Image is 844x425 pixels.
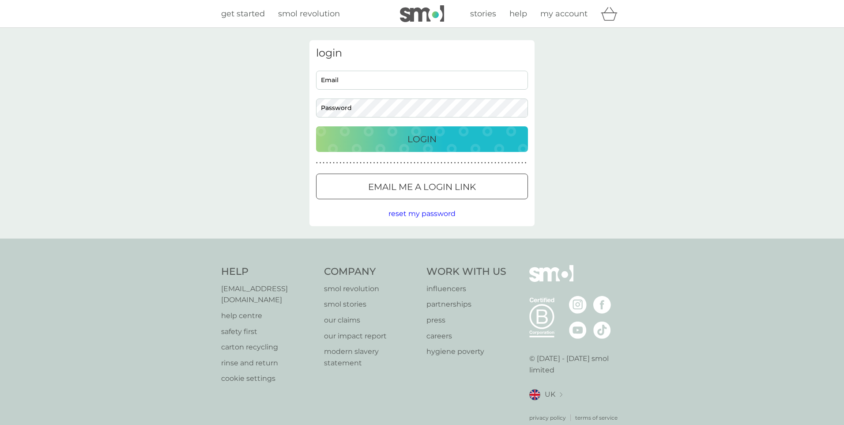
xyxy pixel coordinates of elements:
p: ● [424,161,426,165]
p: ● [336,161,338,165]
p: ● [353,161,355,165]
p: ● [505,161,506,165]
p: ● [491,161,493,165]
p: ● [343,161,345,165]
span: my account [540,9,588,19]
h4: Company [324,265,418,279]
p: ● [366,161,368,165]
p: ● [521,161,523,165]
p: ● [525,161,527,165]
a: my account [540,8,588,20]
a: get started [221,8,265,20]
p: ● [444,161,446,165]
a: terms of service [575,414,618,422]
p: ● [370,161,372,165]
p: ● [471,161,473,165]
h3: login [316,47,528,60]
p: ● [384,161,385,165]
a: rinse and return [221,357,315,369]
img: visit the smol Facebook page [593,296,611,314]
p: ● [347,161,348,165]
p: ● [397,161,399,165]
p: ● [484,161,486,165]
p: ● [316,161,318,165]
p: ● [481,161,483,165]
h4: Help [221,265,315,279]
a: smol stories [324,299,418,310]
p: ● [380,161,382,165]
a: help centre [221,310,315,322]
a: cookie settings [221,373,315,384]
p: ● [326,161,328,165]
p: ● [434,161,436,165]
p: ● [350,161,351,165]
span: get started [221,9,265,19]
button: Email me a login link [316,174,528,199]
img: visit the smol Tiktok page [593,321,611,339]
a: our impact report [324,330,418,342]
p: safety first [221,326,315,338]
p: ● [430,161,432,165]
a: hygiene poverty [426,346,506,357]
a: smol revolution [278,8,340,20]
p: ● [387,161,388,165]
p: ● [478,161,479,165]
a: help [509,8,527,20]
p: ● [417,161,419,165]
p: ● [494,161,496,165]
p: ● [464,161,466,165]
span: reset my password [388,209,456,218]
img: visit the smol Youtube page [569,321,587,339]
a: carton recycling [221,342,315,353]
p: ● [508,161,510,165]
p: ● [377,161,378,165]
a: our claims [324,315,418,326]
span: smol revolution [278,9,340,19]
a: modern slavery statement [324,346,418,368]
a: smol revolution [324,283,418,295]
p: ● [414,161,415,165]
a: press [426,315,506,326]
p: ● [393,161,395,165]
a: partnerships [426,299,506,310]
p: ● [411,161,412,165]
p: ● [441,161,442,165]
img: UK flag [529,389,540,400]
img: smol [529,265,573,295]
p: ● [474,161,476,165]
p: [EMAIL_ADDRESS][DOMAIN_NAME] [221,283,315,306]
p: ● [373,161,375,165]
p: ● [515,161,516,165]
a: careers [426,330,506,342]
img: select a new location [560,392,562,397]
p: ● [357,161,358,165]
span: stories [470,9,496,19]
h4: Work With Us [426,265,506,279]
p: ● [447,161,449,165]
span: UK [545,389,555,400]
p: privacy policy [529,414,566,422]
p: ● [360,161,362,165]
p: ● [363,161,365,165]
p: ● [400,161,402,165]
img: visit the smol Instagram page [569,296,587,314]
p: ● [333,161,335,165]
button: reset my password [388,208,456,220]
p: ● [403,161,405,165]
p: © [DATE] - [DATE] smol limited [529,353,623,376]
a: influencers [426,283,506,295]
img: smol [400,5,444,22]
p: Login [407,132,437,146]
p: ● [323,161,324,165]
p: ● [501,161,503,165]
